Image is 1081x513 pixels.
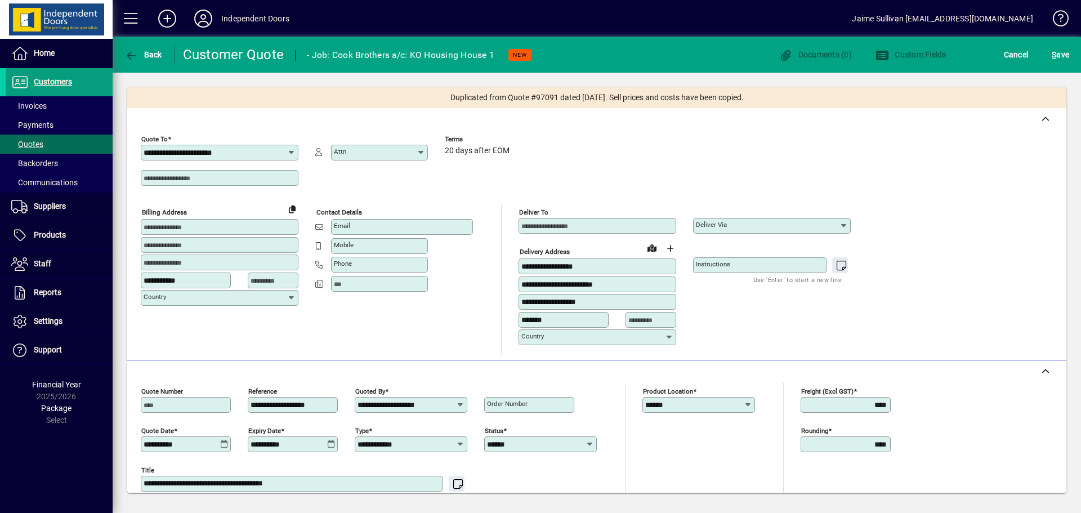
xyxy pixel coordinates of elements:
[334,148,346,155] mat-label: Attn
[801,426,828,434] mat-label: Rounding
[1001,44,1031,65] button: Cancel
[307,46,494,64] div: - Job: Cook Brothers a/c: KO Housing House 1
[661,239,679,257] button: Choose address
[141,426,174,434] mat-label: Quote date
[221,10,289,28] div: Independent Doors
[334,222,350,230] mat-label: Email
[643,239,661,257] a: View on map
[34,202,66,211] span: Suppliers
[6,154,113,173] a: Backorders
[370,492,458,505] mat-hint: Use 'Enter' to start a new line
[450,92,744,104] span: Duplicated from Quote #97091 dated [DATE]. Sell prices and costs have been copied.
[32,380,81,389] span: Financial Year
[34,288,61,297] span: Reports
[696,260,730,268] mat-label: Instructions
[696,221,727,229] mat-label: Deliver via
[11,121,53,130] span: Payments
[41,404,72,413] span: Package
[6,307,113,336] a: Settings
[487,400,528,408] mat-label: Order number
[11,140,43,149] span: Quotes
[445,136,512,143] span: Terms
[113,44,175,65] app-page-header-button: Back
[11,159,58,168] span: Backorders
[6,115,113,135] a: Payments
[1052,50,1056,59] span: S
[875,50,946,59] span: Custom Fields
[753,273,842,286] mat-hint: Use 'Enter' to start a new line
[776,44,855,65] button: Documents (0)
[6,279,113,307] a: Reports
[11,101,47,110] span: Invoices
[141,466,154,474] mat-label: Title
[779,50,852,59] span: Documents (0)
[34,345,62,354] span: Support
[513,51,527,59] span: NEW
[141,135,168,143] mat-label: Quote To
[6,250,113,278] a: Staff
[149,8,185,29] button: Add
[144,293,166,301] mat-label: Country
[124,50,162,59] span: Back
[355,387,385,395] mat-label: Quoted by
[873,44,949,65] button: Custom Fields
[1049,44,1072,65] button: Save
[122,44,165,65] button: Back
[6,193,113,221] a: Suppliers
[34,316,62,325] span: Settings
[6,221,113,249] a: Products
[141,387,183,395] mat-label: Quote number
[334,260,352,267] mat-label: Phone
[185,8,221,29] button: Profile
[445,146,510,155] span: 20 days after EOM
[643,387,693,395] mat-label: Product location
[248,426,281,434] mat-label: Expiry date
[521,332,544,340] mat-label: Country
[6,39,113,68] a: Home
[1052,46,1069,64] span: ave
[519,208,548,216] mat-label: Deliver To
[34,230,66,239] span: Products
[1004,46,1029,64] span: Cancel
[1044,2,1067,39] a: Knowledge Base
[355,426,369,434] mat-label: Type
[34,48,55,57] span: Home
[852,10,1033,28] div: Jaime Sullivan [EMAIL_ADDRESS][DOMAIN_NAME]
[6,135,113,154] a: Quotes
[485,426,503,434] mat-label: Status
[248,387,277,395] mat-label: Reference
[801,387,854,395] mat-label: Freight (excl GST)
[11,178,78,187] span: Communications
[283,200,301,218] button: Copy to Delivery address
[6,96,113,115] a: Invoices
[34,259,51,268] span: Staff
[334,241,354,249] mat-label: Mobile
[34,77,72,86] span: Customers
[6,173,113,192] a: Communications
[6,336,113,364] a: Support
[183,46,284,64] div: Customer Quote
